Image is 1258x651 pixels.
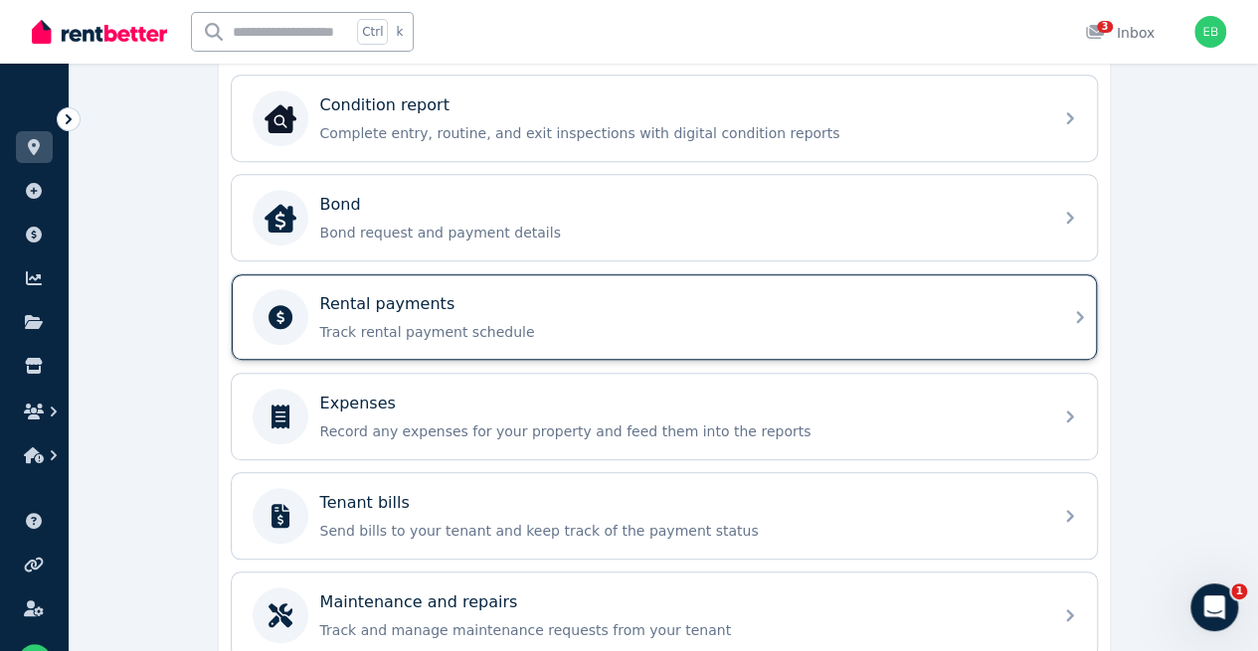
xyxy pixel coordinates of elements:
[265,202,296,234] img: Bond
[232,274,1097,360] a: Rental paymentsTrack rental payment schedule
[320,392,396,415] p: Expenses
[1194,16,1226,48] img: Ellie Begg
[232,473,1097,559] a: Tenant billsSend bills to your tenant and keep track of the payment status
[232,175,1097,260] a: BondBondBond request and payment details
[320,491,410,515] p: Tenant bills
[396,24,403,40] span: k
[1190,583,1238,631] iframe: Intercom live chat
[357,19,388,45] span: Ctrl
[320,620,1040,640] p: Track and manage maintenance requests from your tenant
[320,93,449,117] p: Condition report
[320,193,361,217] p: Bond
[1085,23,1155,43] div: Inbox
[320,223,1040,243] p: Bond request and payment details
[1097,21,1113,33] span: 3
[232,76,1097,161] a: Condition reportCondition reportComplete entry, routine, and exit inspections with digital condit...
[320,292,455,316] p: Rental payments
[320,322,1040,342] p: Track rental payment schedule
[320,521,1040,541] p: Send bills to your tenant and keep track of the payment status
[320,421,1040,441] p: Record any expenses for your property and feed them into the reports
[1231,583,1247,599] span: 1
[265,102,296,134] img: Condition report
[320,590,518,614] p: Maintenance and repairs
[320,123,1040,143] p: Complete entry, routine, and exit inspections with digital condition reports
[32,17,167,47] img: RentBetter
[232,374,1097,459] a: ExpensesRecord any expenses for your property and feed them into the reports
